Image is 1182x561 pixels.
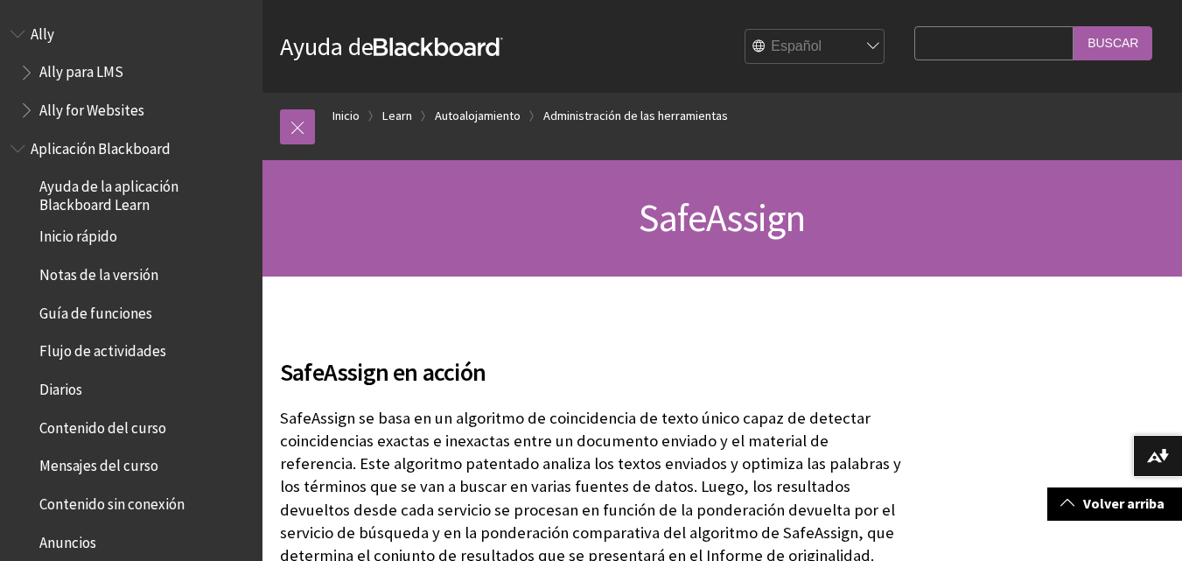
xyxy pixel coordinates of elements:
[382,105,412,127] a: Learn
[543,105,728,127] a: Administración de las herramientas
[39,172,250,214] span: Ayuda de la aplicación Blackboard Learn
[39,298,152,322] span: Guía de funciones
[39,528,96,551] span: Anuncios
[39,489,185,513] span: Contenido sin conexión
[39,413,166,437] span: Contenido del curso
[374,38,503,56] strong: Blackboard
[39,58,123,81] span: Ally para LMS
[1074,26,1152,60] input: Buscar
[31,19,54,43] span: Ally
[435,105,521,127] a: Autoalojamiento
[39,222,117,246] span: Inicio rápido
[332,105,360,127] a: Inicio
[39,95,144,119] span: Ally for Websites
[745,30,885,65] select: Site Language Selector
[39,260,158,284] span: Notas de la versión
[1047,487,1182,520] a: Volver arriba
[280,333,906,390] h2: SafeAssign en acción
[639,193,805,242] span: SafeAssign
[39,452,158,475] span: Mensajes del curso
[280,31,503,62] a: Ayuda deBlackboard
[31,134,171,158] span: Aplicación Blackboard
[39,337,166,361] span: Flujo de actividades
[10,19,252,125] nav: Book outline for Anthology Ally Help
[39,375,82,398] span: Diarios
